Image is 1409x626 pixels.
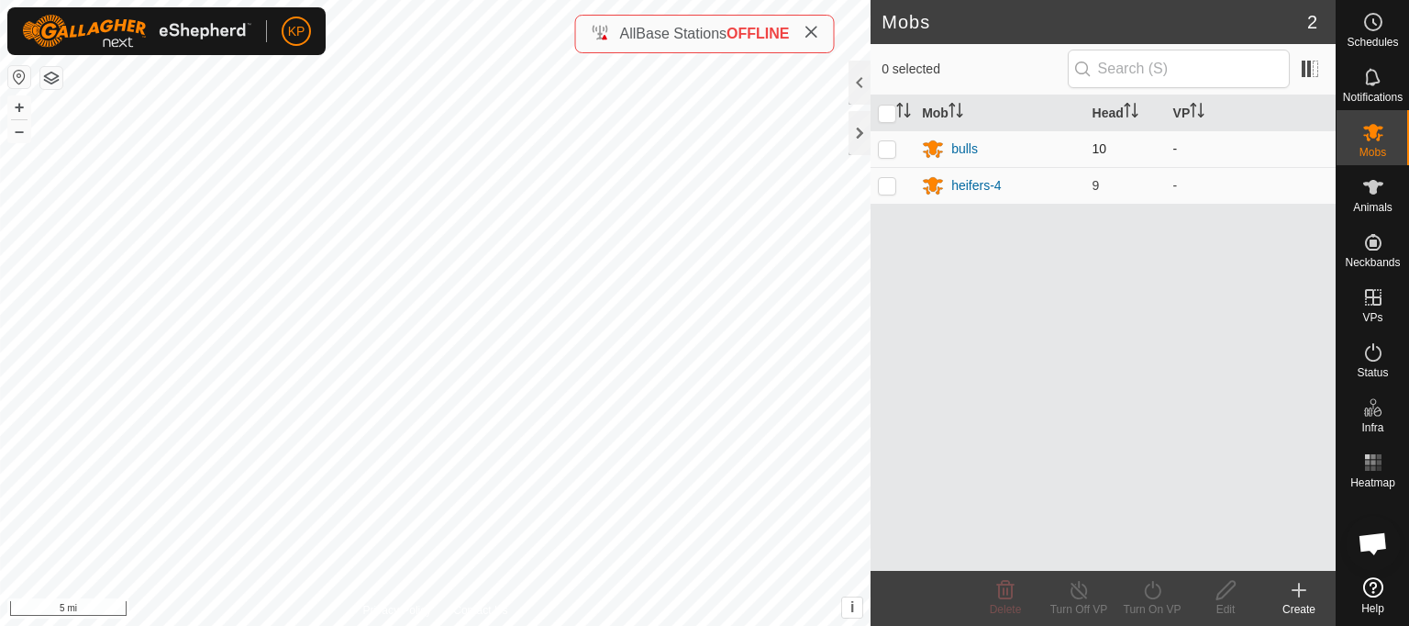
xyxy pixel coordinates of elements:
h2: Mobs [882,11,1307,33]
button: – [8,120,30,142]
span: 2 [1307,8,1317,36]
span: Infra [1361,422,1383,433]
a: Help [1337,570,1409,621]
span: Animals [1353,202,1392,213]
td: - [1166,167,1336,204]
button: Reset Map [8,66,30,88]
th: Mob [915,95,1084,131]
th: Head [1085,95,1166,131]
div: heifers-4 [951,176,1001,196]
span: Heatmap [1350,477,1395,488]
div: bulls [951,140,978,159]
td: - [1166,130,1336,167]
button: i [842,598,862,618]
a: Contact Us [453,602,507,619]
div: Create [1262,601,1336,618]
span: VPs [1362,312,1382,323]
p-sorticon: Activate to sort [1190,106,1204,120]
span: Help [1361,603,1384,614]
div: Open chat [1346,516,1401,571]
span: 9 [1093,178,1100,193]
p-sorticon: Activate to sort [1124,106,1138,120]
input: Search (S) [1068,50,1290,88]
div: Edit [1189,601,1262,618]
div: Turn On VP [1115,601,1189,618]
img: Gallagher Logo [22,15,251,48]
p-sorticon: Activate to sort [896,106,911,120]
span: Delete [990,603,1022,616]
button: + [8,96,30,118]
p-sorticon: Activate to sort [949,106,963,120]
span: Mobs [1359,147,1386,158]
span: Schedules [1347,37,1398,48]
div: Turn Off VP [1042,601,1115,618]
span: KP [288,22,305,41]
span: 0 selected [882,60,1067,79]
th: VP [1166,95,1336,131]
span: Base Stations [636,26,727,41]
span: All [620,26,637,41]
button: Map Layers [40,67,62,89]
span: Status [1357,367,1388,378]
span: i [850,599,854,615]
span: 10 [1093,141,1107,156]
span: Neckbands [1345,257,1400,268]
a: Privacy Policy [363,602,432,619]
span: Notifications [1343,92,1403,103]
span: OFFLINE [727,26,789,41]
